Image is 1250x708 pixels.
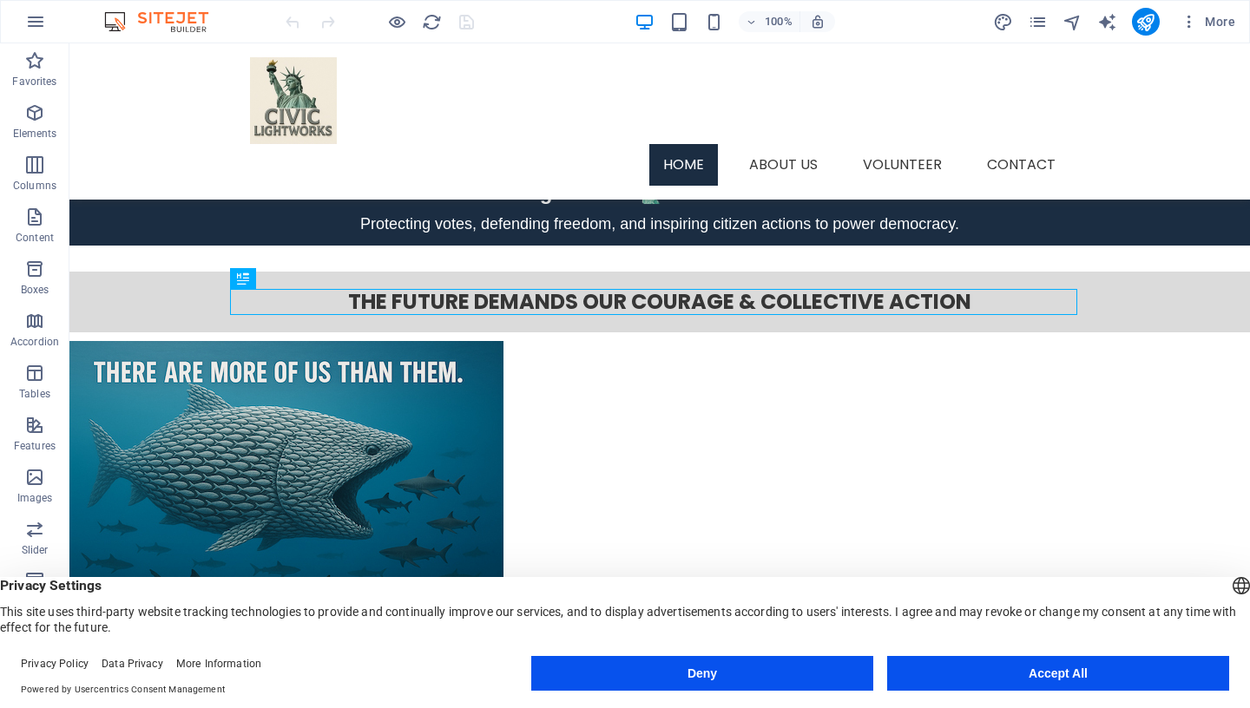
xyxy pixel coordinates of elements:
[19,387,50,401] p: Tables
[17,491,53,505] p: Images
[1097,12,1117,32] i: AI Writer
[1028,12,1048,32] i: Pages (Ctrl+Alt+S)
[22,543,49,557] p: Slider
[1062,12,1082,32] i: Navigator
[13,179,56,193] p: Columns
[100,11,230,32] img: Editor Logo
[1132,8,1160,36] button: publish
[765,11,793,32] h6: 100%
[1062,11,1083,32] button: navigator
[12,75,56,88] p: Favorites
[14,439,56,453] p: Features
[386,11,407,32] button: Click here to leave preview mode and continue editing
[810,14,826,29] i: On resize automatically adjust zoom level to fit chosen device.
[1174,8,1242,36] button: More
[1181,13,1235,30] span: More
[993,11,1014,32] button: design
[10,335,59,349] p: Accordion
[13,127,57,141] p: Elements
[1097,11,1118,32] button: text_generator
[16,231,54,245] p: Content
[21,283,49,297] p: Boxes
[739,11,800,32] button: 100%
[421,11,442,32] button: reload
[993,12,1013,32] i: Design (Ctrl+Alt+Y)
[1028,11,1049,32] button: pages
[1135,12,1155,32] i: Publish
[422,12,442,32] i: Reload page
